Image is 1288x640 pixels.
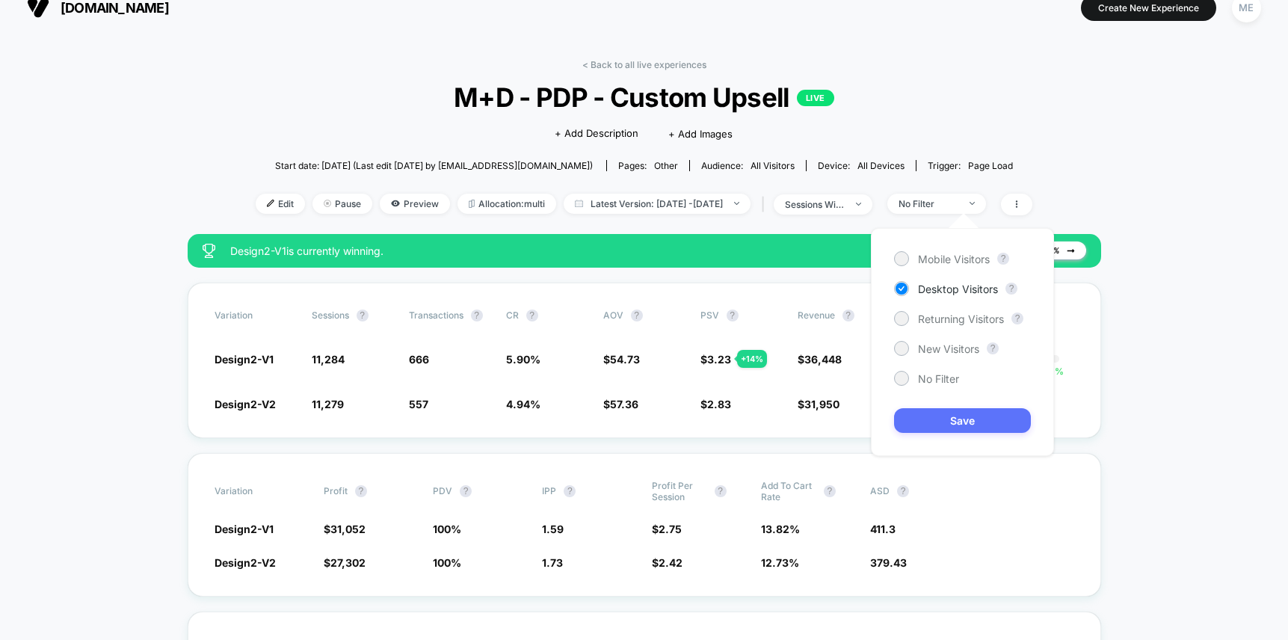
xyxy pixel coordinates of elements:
[968,160,1013,171] span: Page Load
[215,398,276,410] span: Design2-V2
[355,485,367,497] button: ?
[734,202,739,205] img: end
[654,160,678,171] span: other
[312,194,372,214] span: Pause
[575,200,583,207] img: calendar
[380,194,450,214] span: Preview
[870,523,896,535] span: 411.3
[894,408,1031,433] button: Save
[804,353,842,366] span: 36,448
[610,353,640,366] span: 54.73
[700,398,731,410] span: $
[1005,283,1017,295] button: ?
[899,198,958,209] div: No Filter
[870,485,890,496] span: ASD
[610,398,638,410] span: 57.36
[737,350,767,368] div: + 14 %
[433,523,461,535] span: 100 %
[215,480,297,502] span: Variation
[928,160,1013,171] div: Trigger:
[652,480,707,502] span: Profit Per Session
[215,523,274,535] span: Design2-V1
[471,310,483,321] button: ?
[970,202,975,205] img: end
[555,126,638,141] span: + Add Description
[761,480,816,502] span: Add To Cart Rate
[582,59,706,70] a: < Back to all live experiences
[659,556,682,569] span: 2.42
[526,310,538,321] button: ?
[631,310,643,321] button: ?
[761,523,800,535] span: 13.82 %
[330,523,366,535] span: 31,052
[618,160,678,171] div: Pages:
[324,556,366,569] span: $
[542,485,556,496] span: IPP
[700,310,719,321] span: PSV
[215,556,276,569] span: Design2-V2
[357,310,369,321] button: ?
[857,160,905,171] span: all devices
[842,310,854,321] button: ?
[715,485,727,497] button: ?
[824,485,836,497] button: ?
[997,253,1009,265] button: ?
[918,283,998,295] span: Desktop Visitors
[267,200,274,207] img: edit
[1011,313,1023,324] button: ?
[806,160,916,171] span: Device:
[457,194,556,214] span: Allocation: multi
[652,556,682,569] span: $
[603,310,623,321] span: AOV
[460,485,472,497] button: ?
[918,342,979,355] span: New Visitors
[324,485,348,496] span: Profit
[564,194,751,214] span: Latest Version: [DATE] - [DATE]
[870,556,907,569] span: 379.43
[256,194,305,214] span: Edit
[409,398,428,410] span: 557
[433,556,461,569] span: 100 %
[798,353,842,366] span: $
[918,313,1004,325] span: Returning Visitors
[758,194,774,215] span: |
[856,203,861,206] img: end
[275,160,593,171] span: Start date: [DATE] (Last edit [DATE] by [EMAIL_ADDRESS][DOMAIN_NAME])
[324,523,366,535] span: $
[215,310,297,321] span: Variation
[330,556,366,569] span: 27,302
[785,199,845,210] div: sessions with impression
[761,556,799,569] span: 12.73 %
[707,398,731,410] span: 2.83
[203,244,215,258] img: success_star
[918,253,990,265] span: Mobile Visitors
[230,244,970,257] span: Design2-V1 is currently winning.
[295,81,993,113] span: M+D - PDP - Custom Upsell
[215,353,274,366] span: Design2-V1
[564,485,576,497] button: ?
[798,310,835,321] span: Revenue
[433,485,452,496] span: PDV
[987,342,999,354] button: ?
[804,398,839,410] span: 31,950
[506,353,540,366] span: 5.90 %
[668,128,733,140] span: + Add Images
[542,523,564,535] span: 1.59
[700,353,731,366] span: $
[324,200,331,207] img: end
[897,485,909,497] button: ?
[312,310,349,321] span: Sessions
[659,523,682,535] span: 2.75
[506,398,540,410] span: 4.94 %
[797,90,834,106] p: LIVE
[409,310,463,321] span: Transactions
[751,160,795,171] span: All Visitors
[603,398,638,410] span: $
[707,353,731,366] span: 3.23
[918,372,959,385] span: No Filter
[506,310,519,321] span: CR
[701,160,795,171] div: Audience:
[312,398,344,410] span: 11,279
[798,398,839,410] span: $
[469,200,475,208] img: rebalance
